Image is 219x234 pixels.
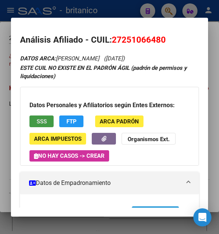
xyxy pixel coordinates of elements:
button: ARCA Padrón [95,115,143,127]
strong: Organismos Ext. [128,136,170,143]
span: 27251066480 [112,35,166,45]
div: Open Intercom Messenger [193,208,211,226]
h3: Datos Personales y Afiliatorios según Entes Externos: [29,101,190,110]
button: FTP [59,115,83,127]
button: SSS [29,115,54,127]
button: ARCA Impuestos [29,133,86,145]
button: EMPADRONAR [132,206,179,218]
strong: DATOS ARCA: [20,55,56,62]
span: [PERSON_NAME] [20,55,99,62]
span: ARCA Impuestos [34,135,82,142]
h2: Análisis Afiliado - CUIL: [20,34,199,46]
span: SSS [37,118,47,125]
span: ([DATE]) [104,55,125,62]
span: No hay casos -> Crear [34,152,105,159]
button: No hay casos -> Crear [29,150,109,162]
strong: ESTE CUIL NO EXISTE EN EL PADRÓN ÁGIL (padrón de permisos y liquidaciones) [20,65,187,80]
mat-panel-title: Datos de Empadronamiento [29,179,181,188]
span: FTP [66,118,77,125]
span: ARCA Padrón [100,118,139,125]
button: Organismos Ext. [122,133,176,145]
mat-expansion-panel-header: Datos de Empadronamiento [20,172,199,194]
